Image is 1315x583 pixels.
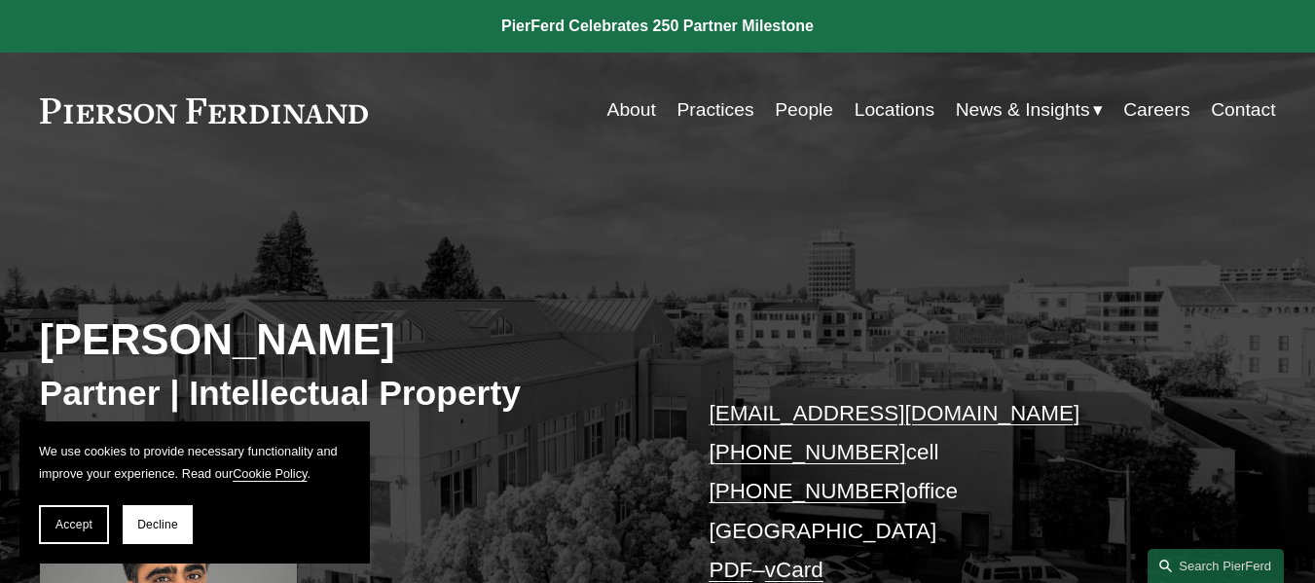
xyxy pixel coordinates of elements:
span: News & Insights [956,93,1090,128]
a: vCard [765,558,823,582]
a: folder dropdown [956,91,1103,128]
a: Cookie Policy [233,466,307,481]
h3: Partner | Intellectual Property [40,373,658,416]
section: Cookie banner [19,421,370,564]
p: We use cookies to provide necessary functionality and improve your experience. Read our . [39,441,350,486]
a: Careers [1123,91,1189,128]
a: Contact [1211,91,1275,128]
a: Practices [676,91,753,128]
a: About [607,91,656,128]
span: Accept [55,518,92,531]
button: Accept [39,505,109,544]
a: People [775,91,833,128]
a: Search this site [1148,549,1284,583]
a: Locations [855,91,934,128]
span: Decline [137,518,178,531]
a: PDF [709,558,752,582]
a: [PHONE_NUMBER] [709,479,905,503]
a: [EMAIL_ADDRESS][DOMAIN_NAME] [709,401,1079,425]
h2: [PERSON_NAME] [40,314,658,366]
button: Decline [123,505,193,544]
a: [PHONE_NUMBER] [709,440,905,464]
